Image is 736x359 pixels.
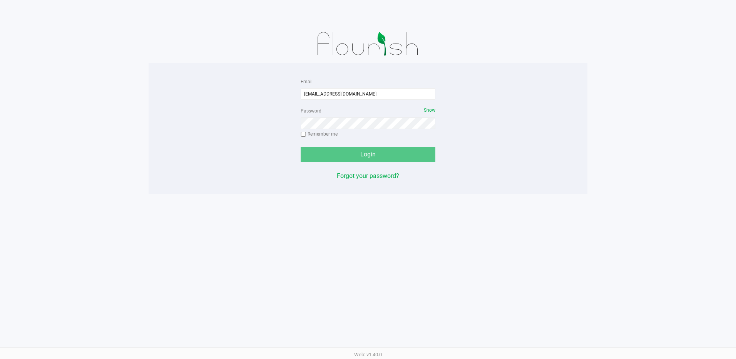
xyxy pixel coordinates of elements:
label: Email [301,78,313,85]
button: Forgot your password? [337,171,399,181]
input: Remember me [301,132,306,137]
label: Password [301,107,321,114]
label: Remember me [301,131,338,138]
span: Show [424,107,435,113]
span: Web: v1.40.0 [354,352,382,357]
